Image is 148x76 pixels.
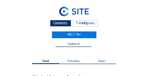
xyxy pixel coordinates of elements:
span: Fotoshow [68,60,80,63]
span: Kaart [98,60,106,63]
div: Timelapses [72,20,98,27]
img: C-SITE Logo [59,7,89,17]
span: Feed [43,60,49,63]
div: Camera's [50,20,71,27]
a: C-SITE Logo [18,6,130,19]
a: Mijn C-Site [52,31,96,38]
